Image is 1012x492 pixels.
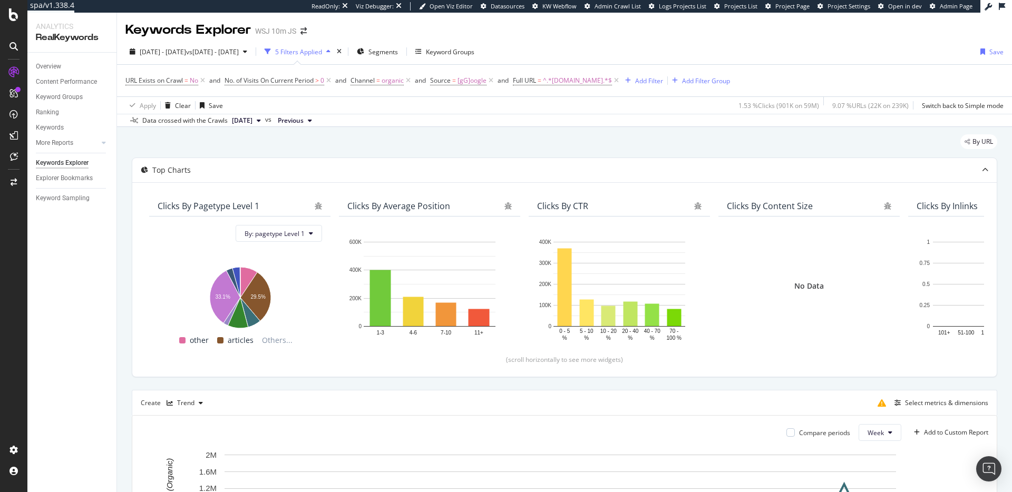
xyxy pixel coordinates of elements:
text: 0.25 [920,302,930,308]
div: Content Performance [36,76,97,87]
a: Datasources [481,2,524,11]
div: legacy label [960,134,997,149]
a: Keyword Sampling [36,193,109,204]
button: Apply [125,97,156,114]
span: = [376,76,380,85]
a: Project Page [765,2,810,11]
span: 0 [320,73,324,88]
a: Content Performance [36,76,109,87]
text: 29.5% [251,294,266,300]
span: By: pagetype Level 1 [245,229,305,238]
span: 2025 Sep. 20th [232,116,252,125]
text: 100 % [667,335,682,341]
span: Full URL [513,76,536,85]
text: 33.1% [215,294,230,300]
text: 0.5 [922,281,930,287]
text: 1 [927,239,930,245]
button: Add Filter [621,74,663,87]
div: More Reports [36,137,73,149]
button: Keyword Groups [411,43,479,60]
div: (scroll horizontally to see more widgets) [145,355,984,364]
span: Open Viz Editor [430,2,473,10]
span: Segments [368,47,398,56]
span: [gG]oogle [458,73,486,88]
div: Save [989,47,1004,56]
span: vs [265,115,274,124]
button: and [498,75,509,85]
span: Others... [258,334,297,347]
a: Projects List [714,2,757,11]
span: KW Webflow [542,2,577,10]
div: and [498,76,509,85]
text: 2M [206,450,217,459]
span: By URL [972,139,993,145]
button: Switch back to Simple mode [918,97,1004,114]
button: By: pagetype Level 1 [236,225,322,242]
div: Explorer Bookmarks [36,173,93,184]
div: Create [141,395,207,411]
button: Save [976,43,1004,60]
text: 101+ [938,330,950,336]
span: No. of Visits On Current Period [225,76,314,85]
div: and [335,76,346,85]
text: 20 - 40 [622,328,639,334]
div: bug [694,202,702,210]
div: bug [884,202,891,210]
text: % [562,335,567,341]
span: = [452,76,456,85]
span: Datasources [491,2,524,10]
text: 400K [349,268,362,273]
text: 0.75 [920,260,930,266]
div: Viz Debugger: [356,2,394,11]
a: Project Settings [818,2,870,11]
div: Switch back to Simple mode [922,101,1004,110]
button: and [335,75,346,85]
text: 11+ [474,330,483,336]
span: No [190,73,198,88]
div: Open Intercom Messenger [976,456,1001,481]
div: Top Charts [152,165,191,175]
span: Admin Crawl List [595,2,641,10]
text: 200K [349,296,362,301]
a: Keywords [36,122,109,133]
text: 600K [349,239,362,245]
span: [DATE] - [DATE] [140,47,186,56]
text: 0 [927,323,930,329]
div: Keywords Explorer [125,21,251,39]
div: Add Filter [635,76,663,85]
button: 5 Filters Applied [260,43,335,60]
span: Projects List [724,2,757,10]
span: Channel [351,76,375,85]
div: bug [315,202,322,210]
a: Overview [36,61,109,72]
button: and [415,75,426,85]
span: organic [382,73,404,88]
button: Add Filter Group [668,74,730,87]
text: 300K [539,260,552,266]
a: Admin Crawl List [585,2,641,11]
div: Keyword Groups [426,47,474,56]
svg: A chart. [347,237,512,342]
div: bug [504,202,512,210]
button: Segments [353,43,402,60]
text: 40 - 70 [644,328,661,334]
text: 4-6 [410,330,417,336]
svg: A chart. [158,262,322,330]
div: A chart. [537,237,702,342]
span: articles [228,334,254,347]
div: Keywords [36,122,64,133]
a: Logs Projects List [649,2,706,11]
text: 70 - [669,328,678,334]
button: Previous [274,114,316,127]
a: Ranking [36,107,109,118]
text: 7-10 [441,330,451,336]
a: Keyword Groups [36,92,109,103]
div: Overview [36,61,61,72]
span: = [184,76,188,85]
span: URL Exists on Crawl [125,76,183,85]
text: 1.6M [199,467,217,476]
div: Save [209,101,223,110]
text: 400K [539,239,552,245]
div: ReadOnly: [312,2,340,11]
